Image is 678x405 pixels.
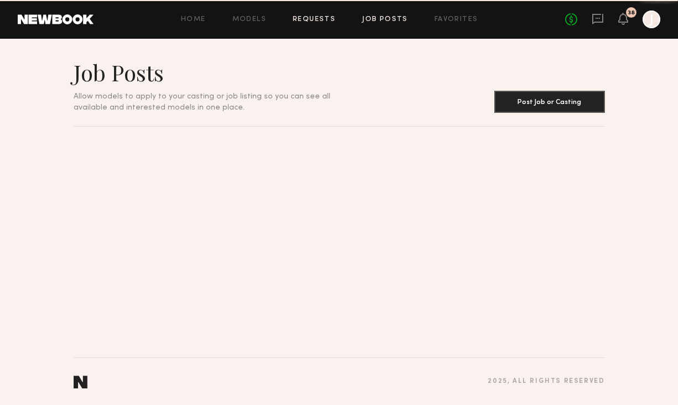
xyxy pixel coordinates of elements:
[293,16,335,23] a: Requests
[494,91,605,113] button: Post Job or Casting
[74,59,357,86] h1: Job Posts
[181,16,206,23] a: Home
[232,16,266,23] a: Models
[628,10,635,16] div: 38
[362,16,408,23] a: Job Posts
[74,93,330,111] span: Allow models to apply to your casting or job listing so you can see all available and interested ...
[643,11,660,28] a: J
[434,16,478,23] a: Favorites
[488,378,604,385] div: 2025 , all rights reserved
